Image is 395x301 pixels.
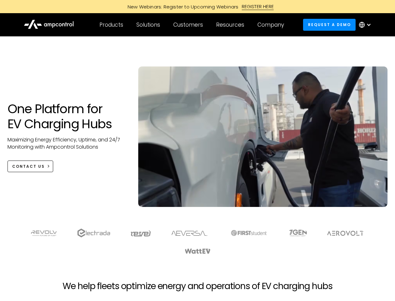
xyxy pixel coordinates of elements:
[8,161,53,172] a: CONTACT US
[185,249,211,254] img: WattEV logo
[63,281,332,292] h2: We help fleets optimize energy and operations of EV charging hubs
[136,21,160,28] div: Solutions
[216,21,244,28] div: Resources
[242,3,274,10] div: REGISTER HERE
[8,136,126,150] p: Maximizing Energy Efficiency, Uptime, and 24/7 Monitoring with Ampcontrol Solutions
[121,3,242,10] div: New Webinars: Register to Upcoming Webinars
[99,21,123,28] div: Products
[12,164,45,169] div: CONTACT US
[303,19,356,30] a: Request a demo
[77,229,110,237] img: electrada logo
[327,231,364,236] img: Aerovolt Logo
[57,3,338,10] a: New Webinars: Register to Upcoming WebinarsREGISTER HERE
[173,21,203,28] div: Customers
[257,21,284,28] div: Company
[8,101,126,131] h1: One Platform for EV Charging Hubs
